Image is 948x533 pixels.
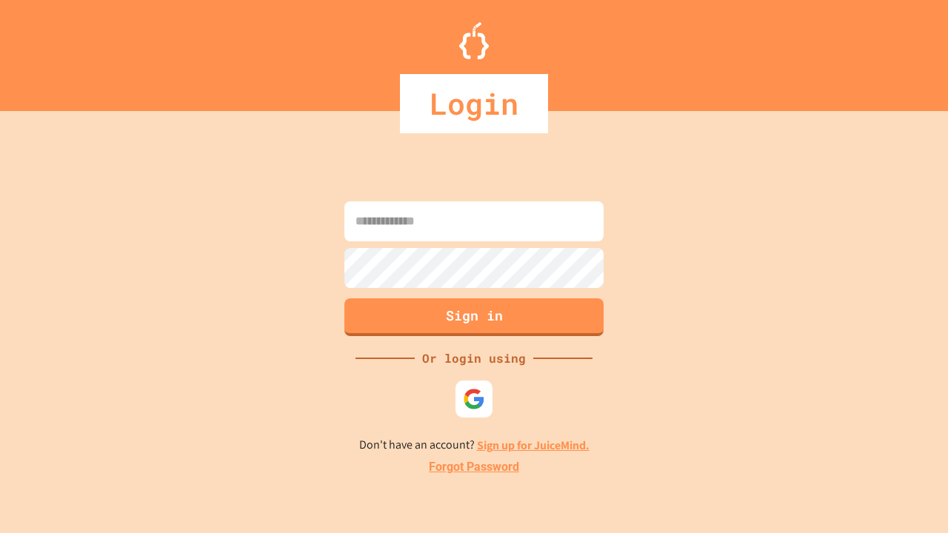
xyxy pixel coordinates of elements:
[429,458,519,476] a: Forgot Password
[415,349,533,367] div: Or login using
[400,74,548,133] div: Login
[477,438,590,453] a: Sign up for JuiceMind.
[459,22,489,59] img: Logo.svg
[344,298,604,336] button: Sign in
[359,436,590,455] p: Don't have an account?
[463,388,485,410] img: google-icon.svg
